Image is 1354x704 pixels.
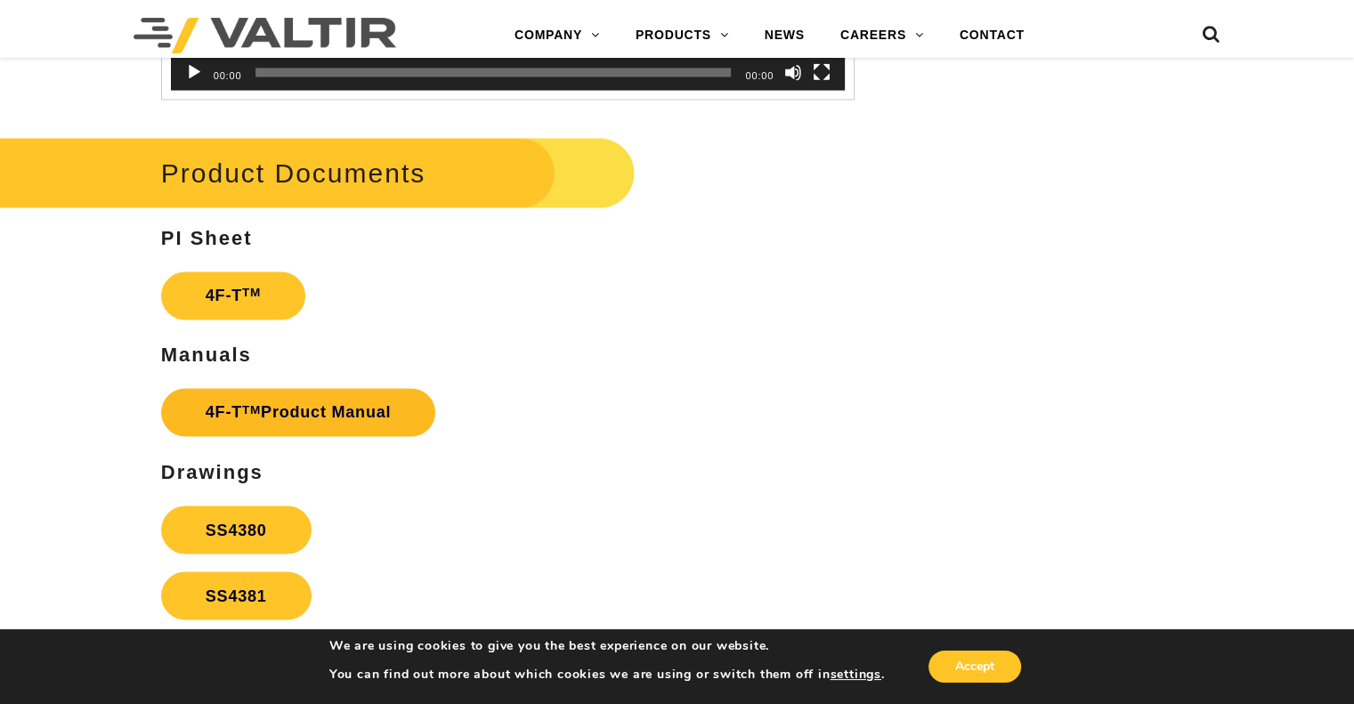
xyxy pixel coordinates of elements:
[161,460,264,482] strong: Drawings
[329,638,885,654] p: We are using cookies to give you the best experience on our website.
[830,667,880,683] button: settings
[161,344,252,366] strong: Manuals
[497,18,618,53] a: COMPANY
[161,271,305,320] a: 4F-TTM
[928,651,1021,683] button: Accept
[214,70,242,81] span: 00:00
[161,227,253,249] strong: PI Sheet
[185,63,203,81] button: Play
[242,403,261,417] sup: TM
[942,18,1042,53] a: CONTACT
[813,63,831,81] button: Fullscreen
[745,70,774,81] span: 00:00
[618,18,747,53] a: PRODUCTS
[747,18,823,53] a: NEWS
[161,388,436,436] a: 4F-TTMProduct Manual
[161,506,312,554] a: SS4380
[161,571,312,619] a: SS4381
[255,68,731,77] span: Time Slider
[823,18,942,53] a: CAREERS
[784,63,802,81] button: Mute
[242,286,261,299] sup: TM
[134,18,396,53] img: Valtir
[329,667,885,683] p: You can find out more about which cookies we are using or switch them off in .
